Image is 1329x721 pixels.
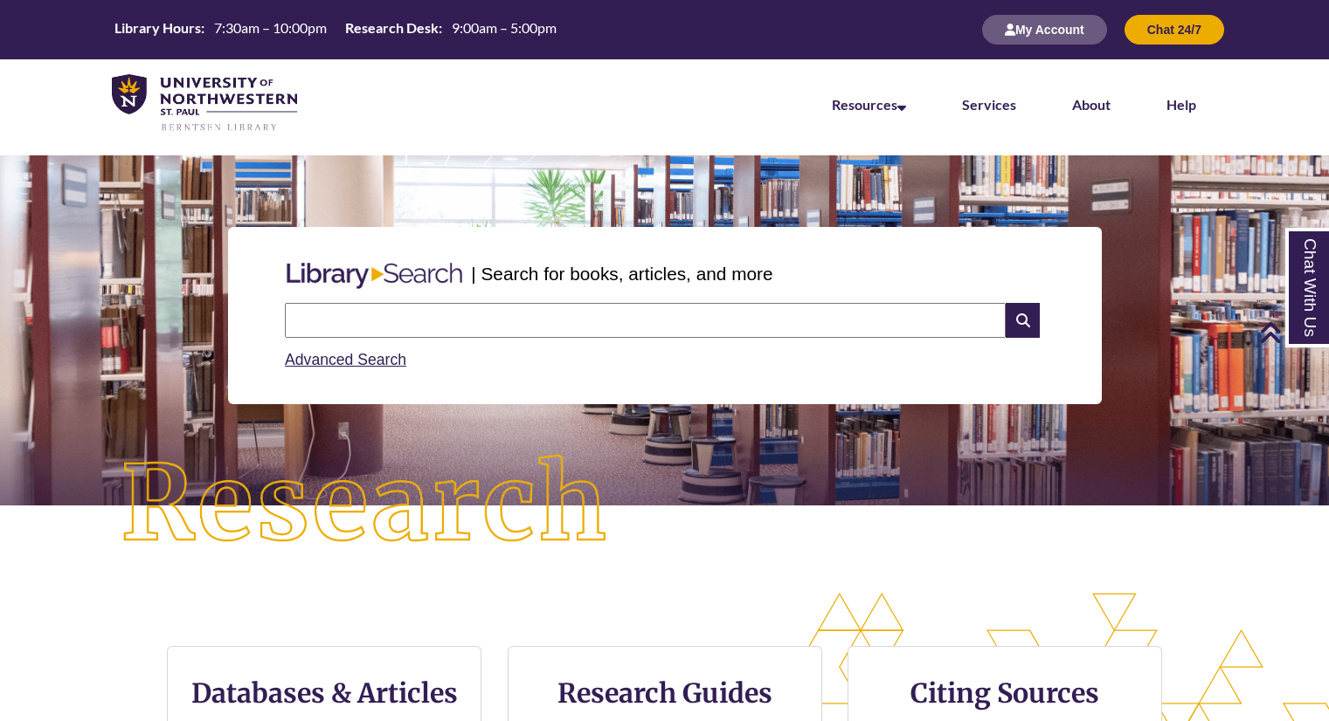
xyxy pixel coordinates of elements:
a: Resources [832,96,906,113]
h3: Citing Sources [898,676,1111,710]
p: | Search for books, articles, and more [471,260,772,287]
h3: Databases & Articles [182,676,467,710]
img: UNWSP Library Logo [112,74,297,133]
button: My Account [982,15,1107,45]
table: Hours Today [107,18,564,40]
button: Chat 24/7 [1125,15,1224,45]
i: Search [1006,303,1039,338]
a: Hours Today [107,18,564,42]
a: Chat 24/7 [1125,22,1224,37]
span: 7:30am – 10:00pm [214,19,327,36]
a: About [1072,96,1111,113]
span: 9:00am – 5:00pm [452,19,557,36]
a: Advanced Search [285,351,406,368]
a: Help [1166,96,1196,113]
h3: Research Guides [523,676,807,710]
a: My Account [982,22,1107,37]
img: Libary Search [278,256,471,296]
th: Research Desk: [338,18,445,38]
img: Research [66,401,664,608]
th: Library Hours: [107,18,207,38]
a: Services [962,96,1016,113]
a: Back to Top [1259,320,1325,344]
